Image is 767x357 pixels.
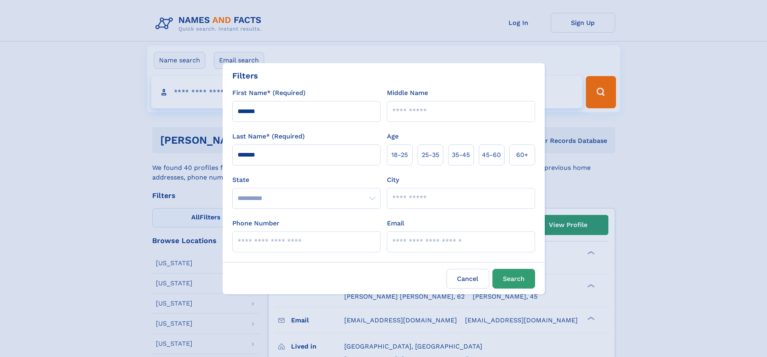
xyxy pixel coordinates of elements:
label: State [232,175,380,185]
label: First Name* (Required) [232,88,306,98]
span: 35‑45 [452,150,470,160]
label: Last Name* (Required) [232,132,305,141]
span: 45‑60 [482,150,501,160]
label: Email [387,219,404,228]
span: 25‑35 [422,150,439,160]
label: Cancel [447,269,489,289]
span: 18‑25 [391,150,408,160]
label: City [387,175,399,185]
label: Middle Name [387,88,428,98]
label: Phone Number [232,219,279,228]
button: Search [492,269,535,289]
span: 60+ [516,150,528,160]
div: Filters [232,70,258,82]
label: Age [387,132,399,141]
